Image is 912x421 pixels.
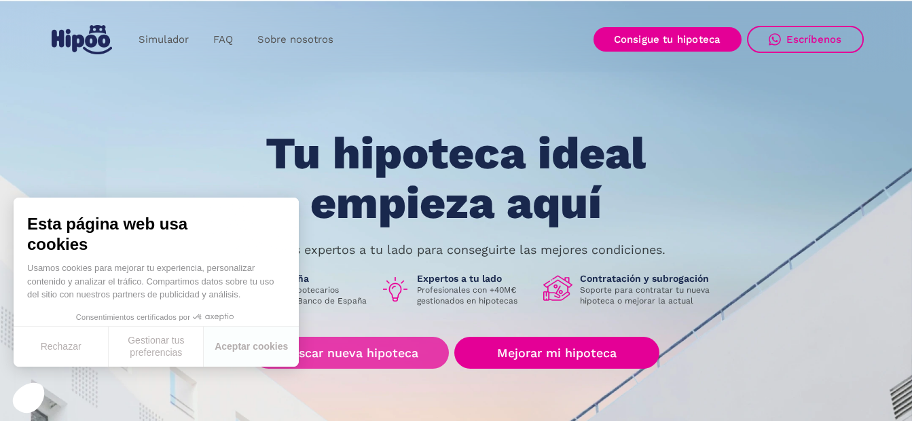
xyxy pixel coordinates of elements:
[417,272,532,285] h1: Expertos a tu lado
[245,26,346,53] a: Sobre nosotros
[454,337,659,369] a: Mejorar mi hipoteca
[594,27,742,52] a: Consigue tu hipoteca
[747,26,864,53] a: Escríbenos
[49,20,115,60] a: home
[253,337,449,369] a: Buscar nueva hipoteca
[198,129,713,227] h1: Tu hipoteca ideal empieza aquí
[580,285,720,306] p: Soporte para contratar tu nueva hipoteca o mejorar la actual
[201,26,245,53] a: FAQ
[247,244,665,255] p: Nuestros expertos a tu lado para conseguirte las mejores condiciones.
[417,285,532,306] p: Profesionales con +40M€ gestionados en hipotecas
[126,26,201,53] a: Simulador
[230,272,369,285] h1: Banco de España
[230,285,369,306] p: Intermediarios hipotecarios regulados por el Banco de España
[580,272,720,285] h1: Contratación y subrogación
[786,33,842,45] div: Escríbenos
